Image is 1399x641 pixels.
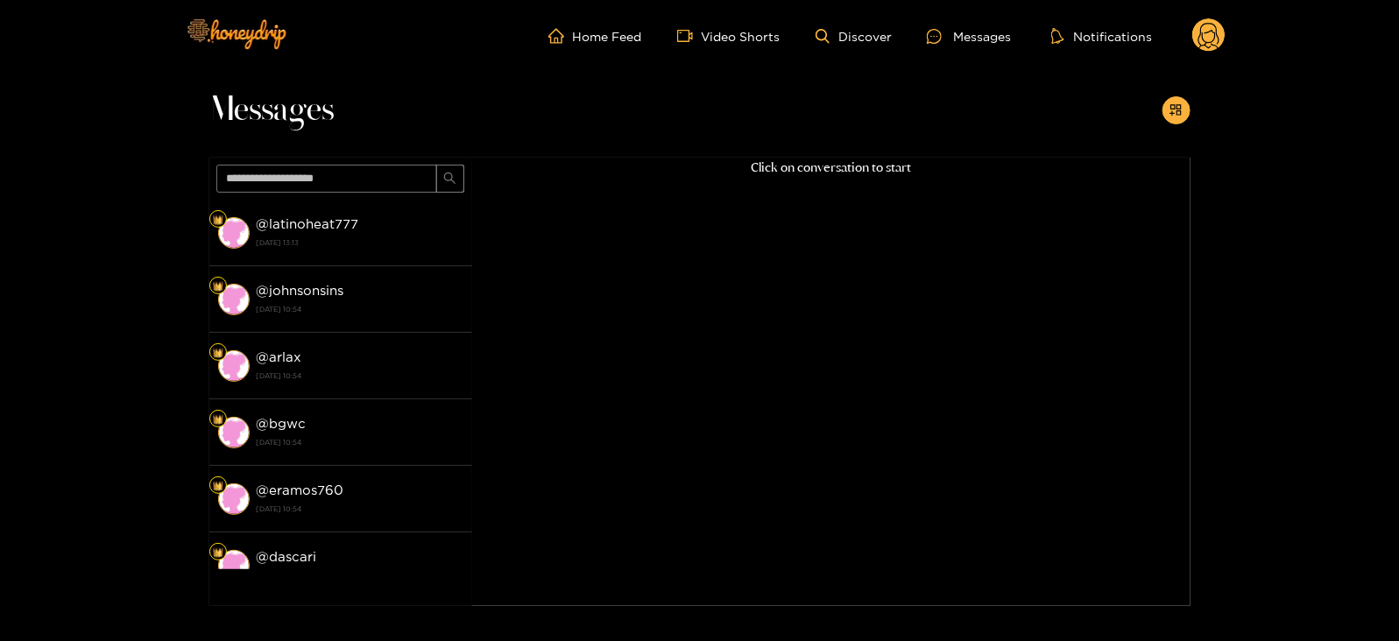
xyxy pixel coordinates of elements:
span: search [443,172,456,187]
button: search [436,165,464,193]
a: Home Feed [548,28,642,44]
strong: @ arlax [257,349,302,364]
strong: [DATE] 10:54 [257,501,463,517]
div: Messages [927,26,1011,46]
strong: [DATE] 10:54 [257,567,463,583]
img: Fan Level [213,547,223,558]
strong: [DATE] 10:54 [257,368,463,384]
strong: @ johnsonsins [257,283,344,298]
strong: @ bgwc [257,416,307,431]
img: conversation [218,284,250,315]
img: conversation [218,350,250,382]
p: Click on conversation to start [472,158,1191,178]
strong: [DATE] 10:54 [257,434,463,450]
img: conversation [218,417,250,448]
a: Discover [816,29,892,44]
strong: @ dascari [257,549,317,564]
button: appstore-add [1162,96,1191,124]
img: Fan Level [213,414,223,425]
strong: @ latinoheat777 [257,216,359,231]
button: Notifications [1046,27,1157,45]
span: home [548,28,573,44]
span: appstore-add [1169,103,1183,118]
img: Fan Level [213,348,223,358]
strong: [DATE] 13:13 [257,235,463,250]
img: conversation [218,550,250,581]
strong: @ eramos760 [257,483,344,497]
a: Video Shorts [677,28,781,44]
strong: [DATE] 10:54 [257,301,463,317]
span: Messages [209,89,335,131]
img: Fan Level [213,281,223,292]
img: Fan Level [213,481,223,491]
img: conversation [218,217,250,249]
img: Fan Level [213,215,223,225]
img: conversation [218,483,250,515]
span: video-camera [677,28,702,44]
